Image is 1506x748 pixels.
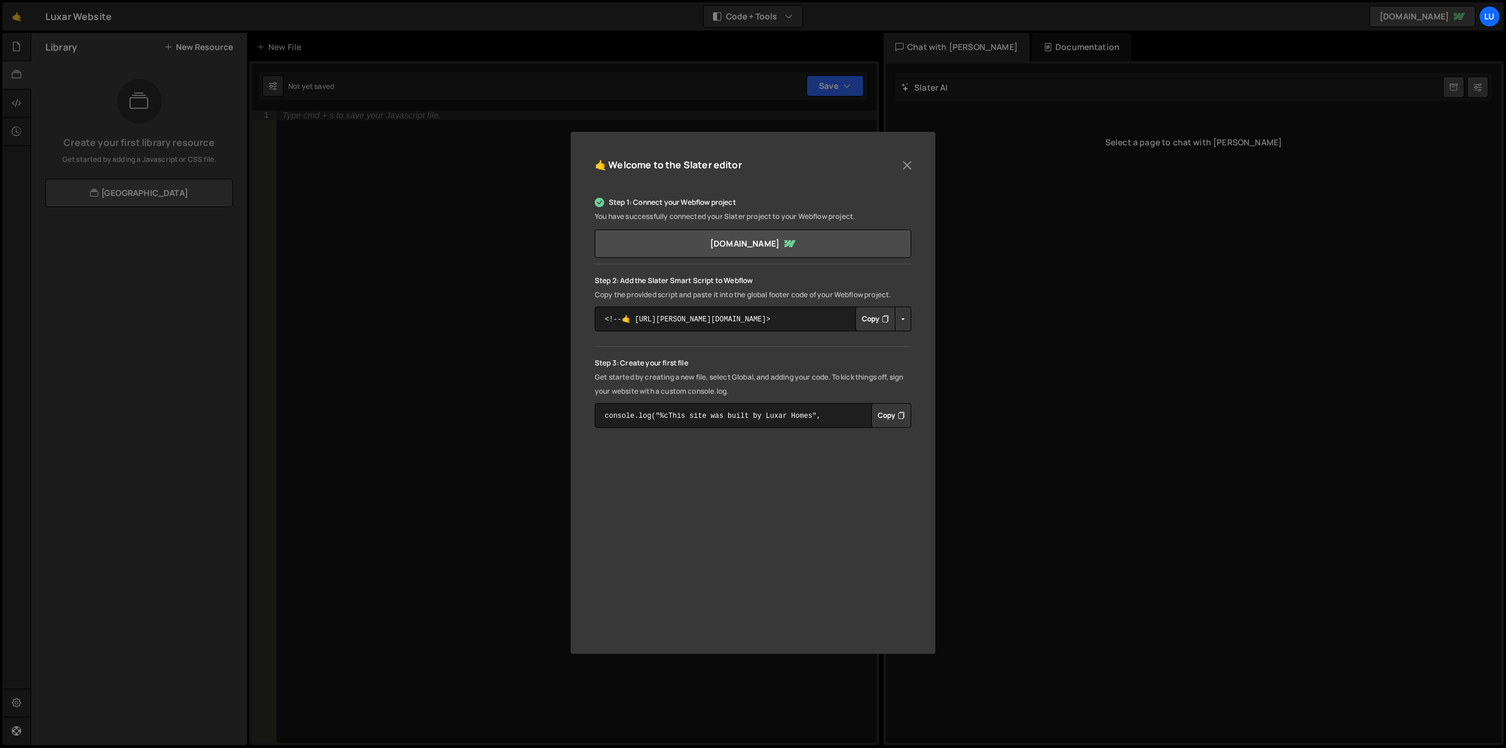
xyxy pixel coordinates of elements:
[855,307,895,331] button: Copy
[595,307,911,331] textarea: <!--🤙 [URL][PERSON_NAME][DOMAIN_NAME]> <script>document.addEventListener("DOMContentLoaded", func...
[595,156,742,174] h5: 🤙 Welcome to the Slater editor
[595,288,911,302] p: Copy the provided script and paste it into the global footer code of your Webflow project.
[595,210,911,224] p: You have successfully connected your Slater project to your Webflow project.
[1479,6,1500,27] a: Lu
[595,370,911,398] p: Get started by creating a new file, select Global, and adding your code. To kick things off, sign...
[855,307,911,331] div: Button group with nested dropdown
[595,274,911,288] p: Step 2: Add the Slater Smart Script to Webflow
[871,403,911,428] button: Copy
[595,356,911,370] p: Step 3: Create your first file
[595,195,911,210] p: Step 1: Connect your Webflow project
[595,454,911,633] iframe: YouTube video player
[595,403,911,428] textarea: console.log("%cThis site was built by Luxar Homes", "background:blue;color:#fff;padding: 8px;");
[898,157,916,174] button: Close
[871,403,911,428] div: Button group with nested dropdown
[595,230,911,258] a: [DOMAIN_NAME]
